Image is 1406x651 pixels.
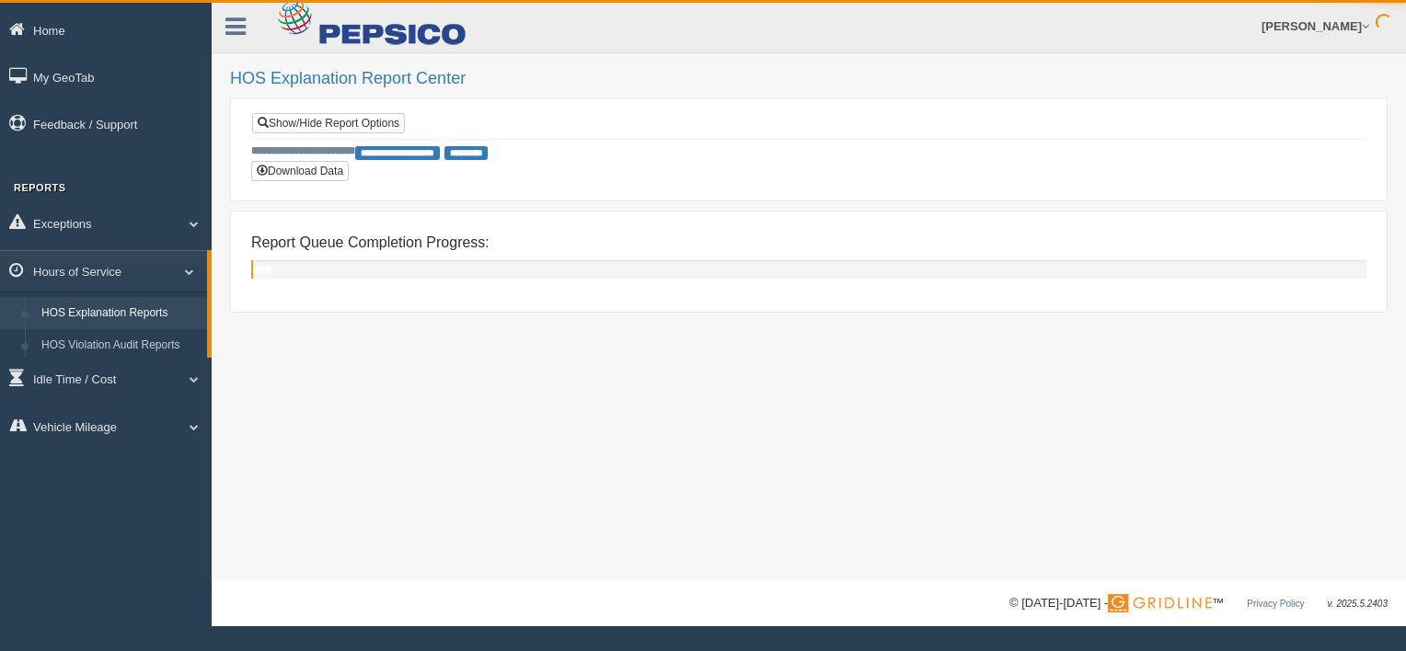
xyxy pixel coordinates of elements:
[1009,594,1388,613] div: © [DATE]-[DATE] - ™
[230,70,1388,88] h2: HOS Explanation Report Center
[251,161,349,181] button: Download Data
[251,234,1366,251] h4: Report Queue Completion Progress:
[1247,599,1304,609] a: Privacy Policy
[1328,599,1388,609] span: v. 2025.5.2403
[1108,594,1212,612] img: Gridline
[33,329,207,362] a: HOS Violation Audit Reports
[252,113,405,133] a: Show/Hide Report Options
[33,297,207,330] a: HOS Explanation Reports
